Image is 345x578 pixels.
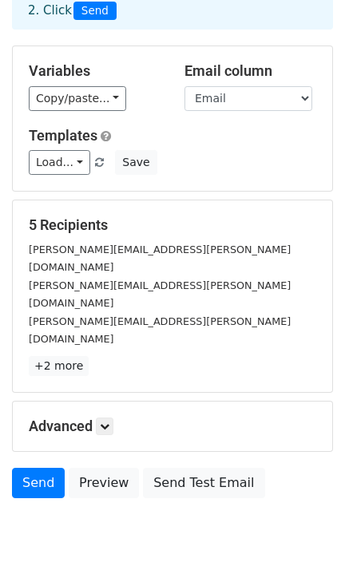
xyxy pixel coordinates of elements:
[29,243,291,274] small: [PERSON_NAME][EMAIL_ADDRESS][PERSON_NAME][DOMAIN_NAME]
[29,216,316,234] h5: 5 Recipients
[29,127,97,144] a: Templates
[143,468,264,498] a: Send Test Email
[29,279,291,310] small: [PERSON_NAME][EMAIL_ADDRESS][PERSON_NAME][DOMAIN_NAME]
[73,2,117,21] span: Send
[115,150,157,175] button: Save
[184,62,316,80] h5: Email column
[69,468,139,498] a: Preview
[265,501,345,578] iframe: Chat Widget
[12,468,65,498] a: Send
[29,356,89,376] a: +2 more
[29,150,90,175] a: Load...
[29,418,316,435] h5: Advanced
[29,62,161,80] h5: Variables
[29,86,126,111] a: Copy/paste...
[29,315,291,346] small: [PERSON_NAME][EMAIL_ADDRESS][PERSON_NAME][DOMAIN_NAME]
